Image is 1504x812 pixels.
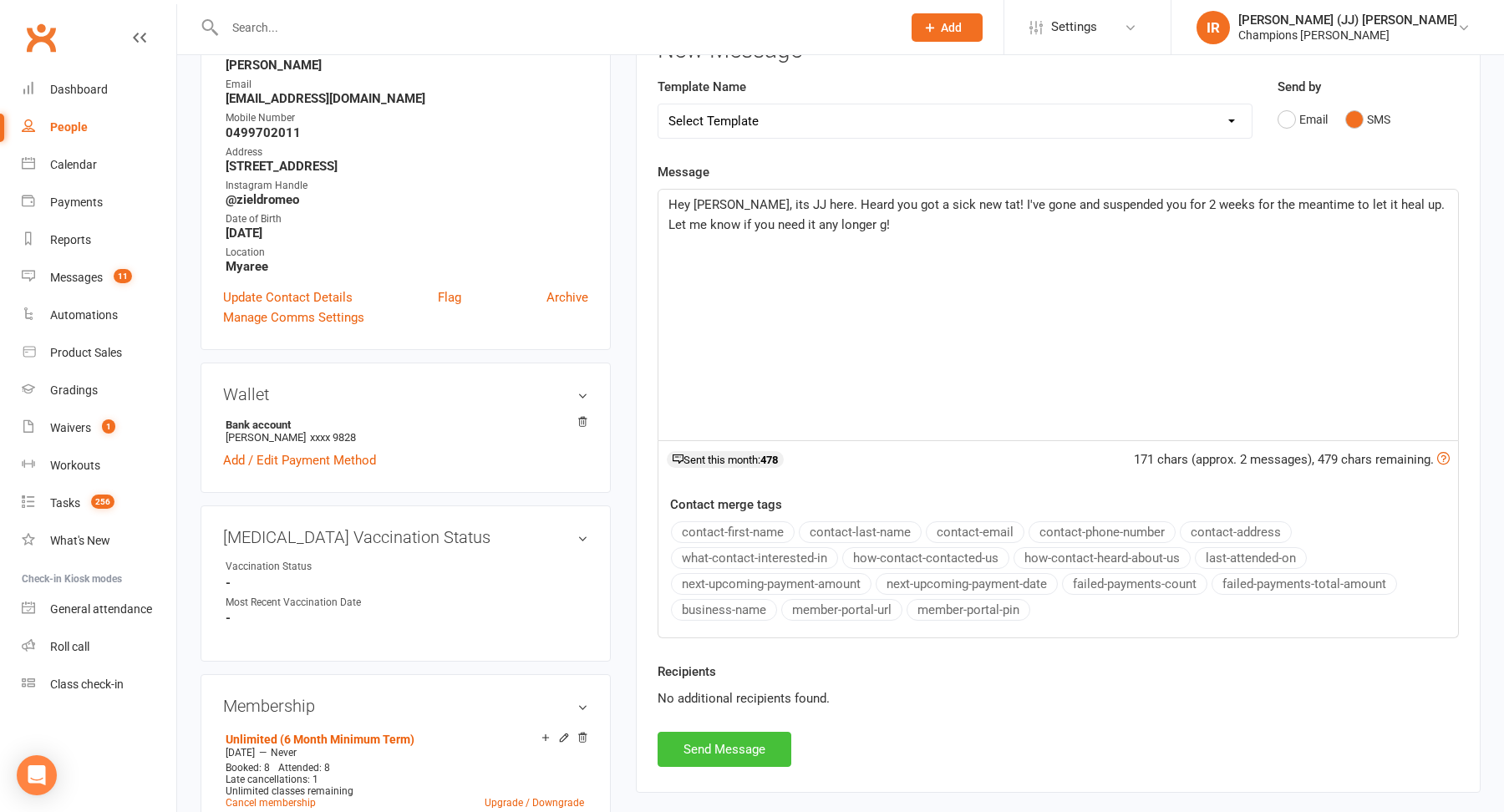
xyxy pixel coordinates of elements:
[91,495,114,509] span: 256
[1051,8,1097,46] span: Settings
[658,662,716,682] label: Recipients
[226,774,584,785] div: Late cancellations: 1
[50,534,110,547] div: What's New
[226,145,588,160] div: Address
[226,211,588,227] div: Date of Birth
[226,178,588,194] div: Instagram Handle
[670,495,782,515] label: Contact merge tags
[50,271,103,284] div: Messages
[226,419,580,431] strong: Bank account
[485,797,584,809] a: Upgrade / Downgrade
[658,688,1459,708] div: No additional recipients found.
[50,195,103,209] div: Payments
[1238,28,1457,43] div: Champions [PERSON_NAME]
[226,785,353,797] span: Unlimited classes remaining
[50,120,88,134] div: People
[22,109,176,146] a: People
[50,421,91,434] div: Waivers
[223,450,376,470] a: Add / Edit Payment Method
[226,58,588,73] strong: [PERSON_NAME]
[760,454,778,466] strong: 478
[842,547,1009,569] button: how-contact-contacted-us
[671,547,838,569] button: what-contact-interested-in
[546,287,588,307] a: Archive
[226,91,588,106] strong: [EMAIL_ADDRESS][DOMAIN_NAME]
[671,521,795,543] button: contact-first-name
[50,346,122,359] div: Product Sales
[50,83,108,96] div: Dashboard
[1062,573,1207,595] button: failed-payments-count
[658,732,791,767] button: Send Message
[50,678,124,691] div: Class check-in
[22,297,176,334] a: Automations
[1134,449,1450,469] div: 171 chars (approx. 2 messages), 479 chars remaining.
[310,431,356,444] span: xxxx 9828
[667,451,784,468] div: Sent this month:
[223,307,364,327] a: Manage Comms Settings
[22,372,176,409] a: Gradings
[226,125,588,140] strong: 0499702011
[438,287,461,307] a: Flag
[226,559,363,575] div: Vaccination Status
[907,599,1030,621] button: member-portal-pin
[20,17,62,58] a: Clubworx
[22,591,176,628] a: General attendance kiosk mode
[22,259,176,297] a: Messages 11
[926,521,1024,543] button: contact-email
[226,259,588,274] strong: Myaree
[226,159,588,174] strong: [STREET_ADDRESS]
[221,746,588,759] div: —
[226,762,270,774] span: Booked: 8
[102,419,115,434] span: 1
[50,308,118,322] div: Automations
[223,528,588,546] h3: [MEDICAL_DATA] Vaccination Status
[658,162,709,182] label: Message
[22,334,176,372] a: Product Sales
[114,269,132,283] span: 11
[50,602,152,616] div: General attendance
[226,595,363,611] div: Most Recent Vaccination Date
[226,110,588,126] div: Mobile Number
[226,245,588,261] div: Location
[226,77,588,93] div: Email
[22,146,176,184] a: Calendar
[1014,547,1191,569] button: how-contact-heard-about-us
[22,221,176,259] a: Reports
[223,287,353,307] a: Update Contact Details
[22,522,176,560] a: What's New
[1278,77,1321,97] label: Send by
[1195,547,1307,569] button: last-attended-on
[226,611,588,626] strong: -
[226,747,255,759] span: [DATE]
[658,77,746,97] label: Template Name
[671,599,777,621] button: business-name
[271,747,297,759] span: Never
[226,226,588,241] strong: [DATE]
[223,385,588,403] h3: Wallet
[1345,104,1390,135] button: SMS
[941,21,962,34] span: Add
[50,233,91,246] div: Reports
[876,573,1058,595] button: next-upcoming-payment-date
[1197,11,1230,44] div: IR
[22,447,176,485] a: Workouts
[50,496,80,510] div: Tasks
[17,755,57,795] div: Open Intercom Messenger
[223,416,588,446] li: [PERSON_NAME]
[1180,521,1292,543] button: contact-address
[22,628,176,666] a: Roll call
[1029,521,1176,543] button: contact-phone-number
[781,599,902,621] button: member-portal-url
[22,409,176,447] a: Waivers 1
[668,197,1448,232] span: Hey [PERSON_NAME], its JJ here. Heard you got a sick new tat! I've gone and suspended you for 2 w...
[22,71,176,109] a: Dashboard
[226,192,588,207] strong: @zieldromeo
[223,697,588,715] h3: Membership
[1278,104,1328,135] button: Email
[1238,13,1457,28] div: [PERSON_NAME] (JJ) [PERSON_NAME]
[226,733,414,746] a: Unlimited (6 Month Minimum Term)
[1212,573,1397,595] button: failed-payments-total-amount
[226,576,588,591] strong: -
[912,13,983,42] button: Add
[22,666,176,703] a: Class kiosk mode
